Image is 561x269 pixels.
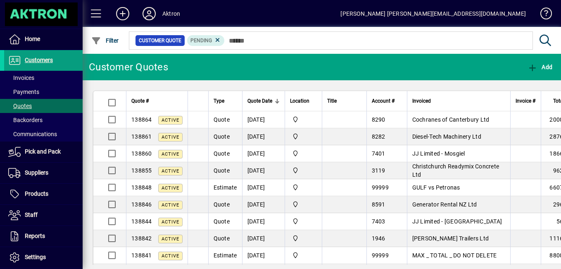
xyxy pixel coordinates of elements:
[131,167,152,174] span: 138855
[247,96,272,106] span: Quote Date
[4,205,83,226] a: Staff
[162,219,179,225] span: Active
[525,60,554,74] button: Add
[290,96,309,106] span: Location
[214,218,230,225] span: Quote
[372,218,385,225] span: 7403
[131,116,152,123] span: 138864
[109,6,136,21] button: Add
[25,190,48,197] span: Products
[4,99,83,113] a: Quotes
[4,127,83,141] a: Communications
[4,226,83,247] a: Reports
[131,252,152,259] span: 138841
[131,96,183,106] div: Quote #
[412,116,490,123] span: Cochranes of Canterbury Ltd
[214,133,230,140] span: Quote
[290,149,317,158] span: Central
[131,218,152,225] span: 138844
[290,166,317,175] span: Central
[4,247,83,268] a: Settings
[162,151,179,157] span: Active
[4,71,83,85] a: Invoices
[4,29,83,50] a: Home
[290,217,317,226] span: Central
[242,247,285,264] td: [DATE]
[136,6,162,21] button: Profile
[412,163,499,178] span: Christchurch Readymix Concrete Ltd
[162,236,179,242] span: Active
[8,131,57,137] span: Communications
[242,145,285,162] td: [DATE]
[162,253,179,259] span: Active
[25,233,45,239] span: Reports
[214,150,230,157] span: Quote
[290,200,317,209] span: Central
[247,96,280,106] div: Quote Date
[214,201,230,208] span: Quote
[89,33,121,48] button: Filter
[214,235,230,242] span: Quote
[372,96,395,106] span: Account #
[290,183,317,192] span: Central
[91,37,119,44] span: Filter
[372,252,389,259] span: 99999
[8,117,43,123] span: Backorders
[516,96,535,106] span: Invoice #
[372,235,385,242] span: 1946
[340,7,526,20] div: [PERSON_NAME] [PERSON_NAME][EMAIL_ADDRESS][DOMAIN_NAME]
[214,116,230,123] span: Quote
[372,150,385,157] span: 7401
[242,179,285,196] td: [DATE]
[242,213,285,230] td: [DATE]
[372,184,389,191] span: 99999
[162,134,179,140] span: Active
[214,96,224,106] span: Type
[214,167,230,174] span: Quote
[290,251,317,260] span: Central
[25,211,38,218] span: Staff
[4,85,83,99] a: Payments
[139,36,181,45] span: Customer Quote
[242,111,285,128] td: [DATE]
[4,142,83,162] a: Pick and Pack
[25,254,46,260] span: Settings
[412,201,477,208] span: Generator Rental NZ Ltd
[25,36,40,42] span: Home
[190,38,212,43] span: Pending
[8,89,39,95] span: Payments
[162,168,179,174] span: Active
[412,96,505,106] div: Invoiced
[4,184,83,204] a: Products
[214,252,237,259] span: Estimate
[372,167,385,174] span: 3119
[242,162,285,179] td: [DATE]
[162,7,180,20] div: Aktron
[290,115,317,124] span: Central
[242,196,285,213] td: [DATE]
[372,133,385,140] span: 8282
[131,235,152,242] span: 138842
[25,169,48,176] span: Suppliers
[412,133,481,140] span: Diesel-Tech Machinery Ltd
[187,35,225,46] mat-chip: Pending Status: Pending
[214,184,237,191] span: Estimate
[131,201,152,208] span: 138846
[8,103,32,109] span: Quotes
[327,96,337,106] span: Title
[25,57,53,63] span: Customers
[528,64,552,70] span: Add
[25,148,61,155] span: Pick and Pack
[534,2,551,29] a: Knowledge Base
[412,184,460,191] span: GULF vs Petronas
[372,96,402,106] div: Account #
[412,218,502,225] span: JJ Limited - [GEOGRAPHIC_DATA]
[412,96,431,106] span: Invoiced
[131,184,152,191] span: 138848
[412,235,489,242] span: [PERSON_NAME] Trailers Ltd
[290,132,317,141] span: Central
[89,60,168,74] div: Customer Quotes
[162,185,179,191] span: Active
[372,116,385,123] span: 8290
[8,74,34,81] span: Invoices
